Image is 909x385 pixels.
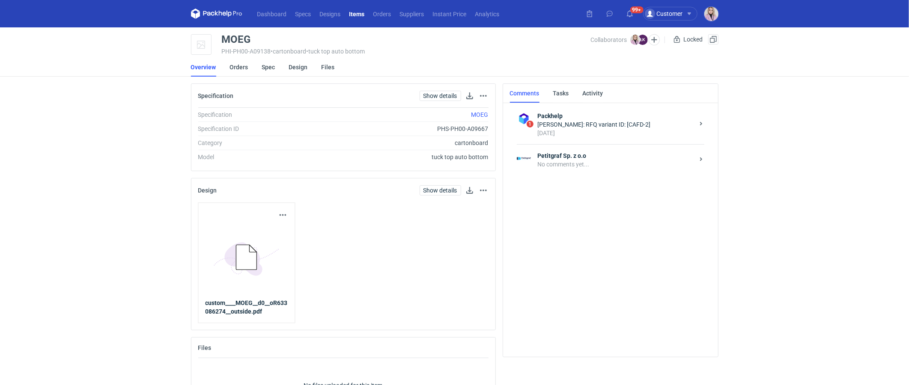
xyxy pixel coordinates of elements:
[369,9,396,19] a: Orders
[420,185,461,195] a: Show details
[262,58,275,77] a: Spec
[465,91,475,101] button: Download specification
[471,111,488,118] a: MOEG
[205,300,287,315] strong: custom____MOEG__d0__oR633086274__outside.pdf
[289,58,308,77] a: Design
[222,34,251,44] div: MOEG
[538,112,694,120] strong: Packhelp
[198,344,212,351] h2: Files
[253,9,291,19] a: Dashboard
[478,91,489,101] button: Actions
[396,9,429,19] a: Suppliers
[291,9,316,19] a: Specs
[643,7,704,21] button: Customer
[322,58,335,77] a: Files
[345,9,369,19] a: Items
[314,124,489,133] div: PHS-PH00-A09667
[672,34,705,44] div: Locked
[277,210,288,220] button: Actions
[420,91,461,101] a: Show details
[478,185,489,195] button: Actions
[538,151,694,160] strong: Petitgraf Sp. z o.o
[314,153,489,161] div: tuck top auto bottom
[314,139,489,147] div: cartonboard
[222,48,590,55] div: PHI-PH00-A09138
[645,9,683,19] div: Customer
[429,9,471,19] a: Instant Price
[648,34,659,45] button: Edit collaborators
[198,124,314,133] div: Specification ID
[198,139,314,147] div: Category
[307,48,365,55] span: • tuck top auto bottom
[630,35,641,45] img: Klaudia Wiśniewska
[517,112,531,126] img: Packhelp
[623,7,637,21] button: 99+
[538,129,694,137] div: [DATE]
[198,187,217,194] h2: Design
[517,151,531,166] img: Petitgraf Sp. z o.o
[198,153,314,161] div: Model
[191,9,242,19] svg: Packhelp Pro
[471,9,504,19] a: Analytics
[704,7,718,21] img: Klaudia Wiśniewska
[553,84,569,103] a: Tasks
[590,36,627,43] span: Collaborators
[198,110,314,119] div: Specification
[510,84,539,103] a: Comments
[465,185,475,195] a: Download design
[583,84,603,103] a: Activity
[230,58,248,77] a: Orders
[538,120,694,129] div: [PERSON_NAME]: RFQ variant ID: [CAFD-2]
[638,35,648,45] figcaption: ŁK
[191,58,216,77] a: Overview
[538,160,694,169] div: No comments yet...
[205,299,288,316] a: custom____MOEG__d0__oR633086274__outside.pdf
[708,34,718,44] button: Duplicate Item
[271,48,307,55] span: • cartonboard
[527,121,533,127] span: 1
[198,92,234,99] h2: Specification
[316,9,345,19] a: Designs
